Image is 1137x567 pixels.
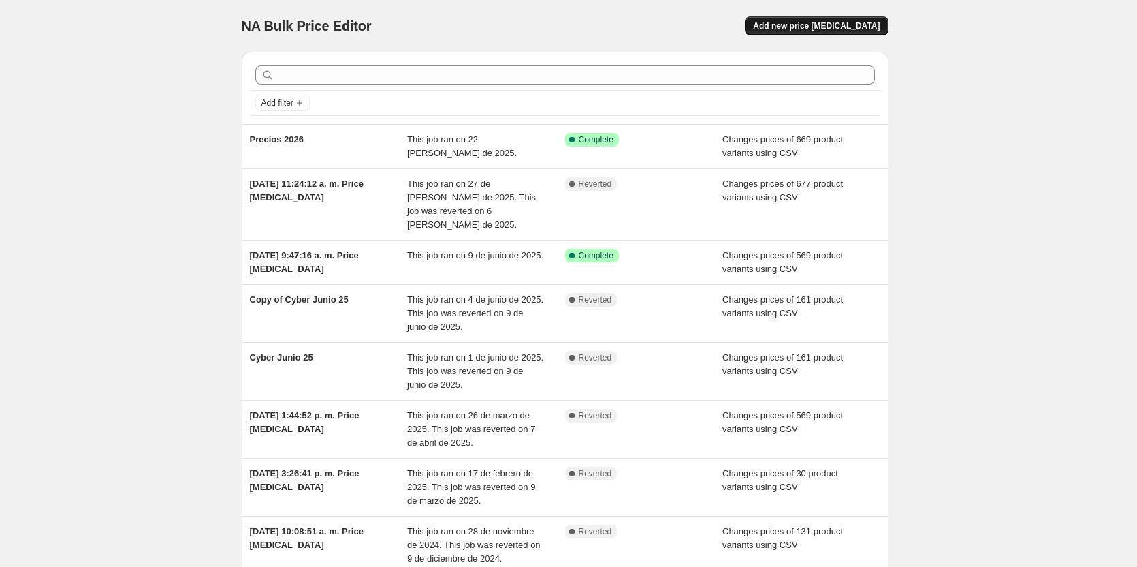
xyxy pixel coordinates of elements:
[407,179,536,230] span: This job ran on 27 de [PERSON_NAME] de 2025. This job was reverted on 6 [PERSON_NAME] de 2025.
[407,294,543,332] span: This job ran on 4 de junio de 2025. This job was reverted on 9 de junio de 2025.
[250,250,359,274] span: [DATE] 9:47:16 a. m. Price [MEDICAL_DATA]
[722,250,843,274] span: Changes prices of 569 product variants using CSV
[745,16,888,35] button: Add new price [MEDICAL_DATA]
[722,134,843,158] span: Changes prices of 669 product variants using CSV
[407,250,543,260] span: This job ran on 9 de junio de 2025.
[407,352,543,390] span: This job ran on 1 de junio de 2025. This job was reverted on 9 de junio de 2025.
[722,410,843,434] span: Changes prices of 569 product variants using CSV
[261,97,293,108] span: Add filter
[579,352,612,363] span: Reverted
[722,294,843,318] span: Changes prices of 161 product variants using CSV
[407,134,517,158] span: This job ran on 22 [PERSON_NAME] de 2025.
[722,526,843,550] span: Changes prices of 131 product variants using CSV
[250,410,359,434] span: [DATE] 1:44:52 p. m. Price [MEDICAL_DATA]
[579,410,612,421] span: Reverted
[250,526,364,550] span: [DATE] 10:08:51 a. m. Price [MEDICAL_DATA]
[250,134,304,144] span: Precios 2026
[579,294,612,305] span: Reverted
[407,468,535,506] span: This job ran on 17 de febrero de 2025. This job was reverted on 9 de marzo de 2025.
[255,95,310,111] button: Add filter
[579,134,613,145] span: Complete
[722,468,838,492] span: Changes prices of 30 product variants using CSV
[250,468,359,492] span: [DATE] 3:26:41 p. m. Price [MEDICAL_DATA]
[579,179,612,189] span: Reverted
[407,526,541,564] span: This job ran on 28 de noviembre de 2024. This job was reverted on 9 de diciembre de 2024.
[250,352,313,363] span: Cyber Junio 25
[407,410,535,448] span: This job ran on 26 de marzo de 2025. This job was reverted on 7 de abril de 2025.
[579,468,612,479] span: Reverted
[250,179,364,202] span: [DATE] 11:24:12 a. m. Price [MEDICAL_DATA]
[722,179,843,202] span: Changes prices of 677 product variants using CSV
[242,18,372,33] span: NA Bulk Price Editor
[579,250,613,261] span: Complete
[722,352,843,376] span: Changes prices of 161 product variants using CSV
[753,20,880,31] span: Add new price [MEDICAL_DATA]
[250,294,349,305] span: Copy of Cyber Junio 25
[579,526,612,537] span: Reverted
